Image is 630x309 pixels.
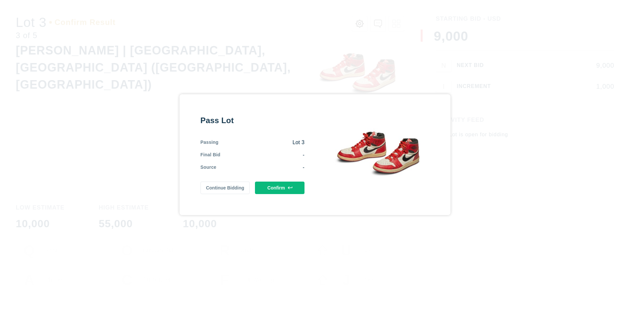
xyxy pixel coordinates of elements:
[219,139,304,146] div: Lot 3
[216,164,304,171] div: -
[200,139,219,146] div: Passing
[200,164,217,171] div: Source
[220,151,304,159] div: -
[200,115,304,126] div: Pass Lot
[200,182,250,194] button: Continue Bidding
[200,151,220,159] div: Final Bid
[255,182,304,194] button: Confirm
